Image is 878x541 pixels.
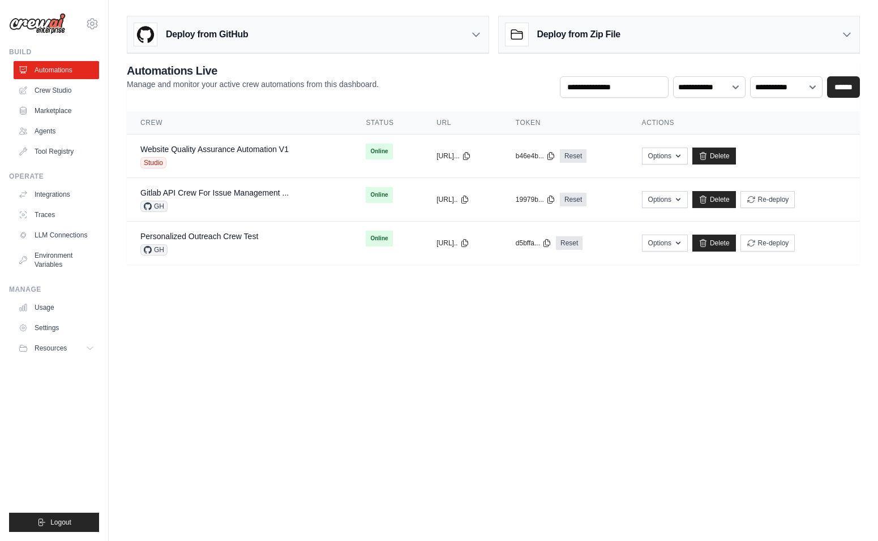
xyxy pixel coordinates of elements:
[628,111,860,135] th: Actions
[642,235,688,252] button: Options
[140,157,166,168] span: Studio
[14,226,99,244] a: LLM Connections
[140,201,168,212] span: GH
[692,191,736,208] a: Delete
[692,148,736,165] a: Delete
[14,298,99,317] a: Usage
[537,28,620,41] h3: Deploy from Zip File
[692,235,736,252] a: Delete
[14,339,99,357] button: Resources
[9,47,99,57] div: Build
[740,235,795,252] button: Re-deploy
[134,23,157,46] img: GitHub Logo
[140,244,168,256] span: GH
[50,518,71,527] span: Logout
[14,102,99,120] a: Marketplace
[14,206,99,224] a: Traces
[516,239,551,248] button: d5bffa...
[14,319,99,337] a: Settings
[127,111,352,135] th: Crew
[14,61,99,79] a: Automations
[127,79,379,90] p: Manage and monitor your active crew automations from this dashboard.
[14,81,99,99] a: Crew Studio
[14,142,99,161] a: Tool Registry
[166,28,248,41] h3: Deploy from GitHub
[140,232,258,241] a: Personalized Outreach Crew Test
[9,172,99,181] div: Operate
[14,185,99,204] a: Integrations
[366,187,392,203] span: Online
[560,193,586,206] a: Reset
[502,111,628,135] th: Token
[140,188,289,197] a: Gitlab API Crew For Issue Management ...
[556,236,583,250] a: Reset
[560,149,586,163] a: Reset
[127,63,379,79] h2: Automations Live
[9,285,99,294] div: Manage
[366,231,392,246] span: Online
[14,246,99,274] a: Environment Variables
[366,144,392,159] span: Online
[9,13,66,34] img: Logo
[516,195,555,204] button: 19979b...
[516,152,555,161] button: b46e4b...
[352,111,423,135] th: Status
[740,191,795,208] button: Re-deploy
[9,513,99,532] button: Logout
[140,145,289,154] a: Website Quality Assurance Automation V1
[423,111,502,135] th: URL
[642,191,688,208] button: Options
[642,148,688,165] button: Options
[35,344,67,353] span: Resources
[14,122,99,140] a: Agents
